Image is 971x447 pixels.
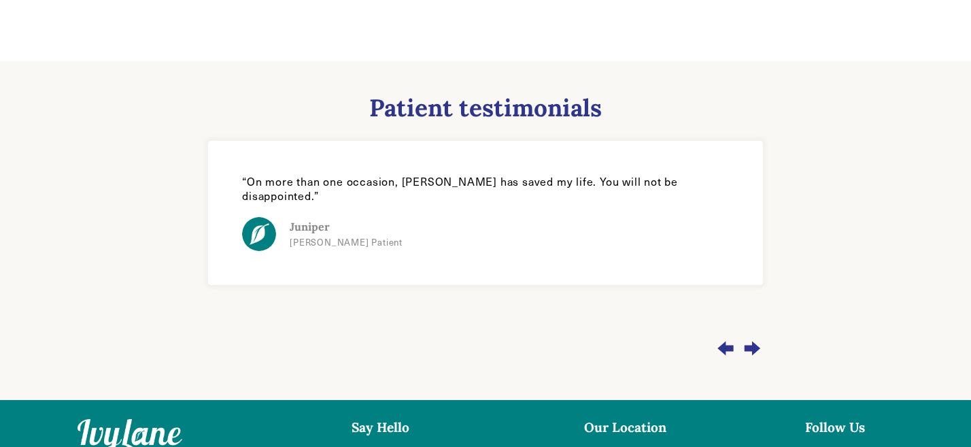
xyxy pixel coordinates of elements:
[242,217,276,251] img: IvyLane-whiteLeaf-greenCircle.png
[201,93,770,123] h3: Patient testimonials
[741,330,763,367] div: Next slide
[290,220,403,234] h3: Juniper
[715,330,736,367] div: Previous slide
[497,419,753,436] h4: Our Location
[242,175,729,203] p: “On more than one occasion, [PERSON_NAME] has saved my life. You will not be disappointed.”
[777,419,893,436] h4: Follow Us
[288,419,475,436] h4: Say Hello
[290,237,403,248] p: [PERSON_NAME] Patient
